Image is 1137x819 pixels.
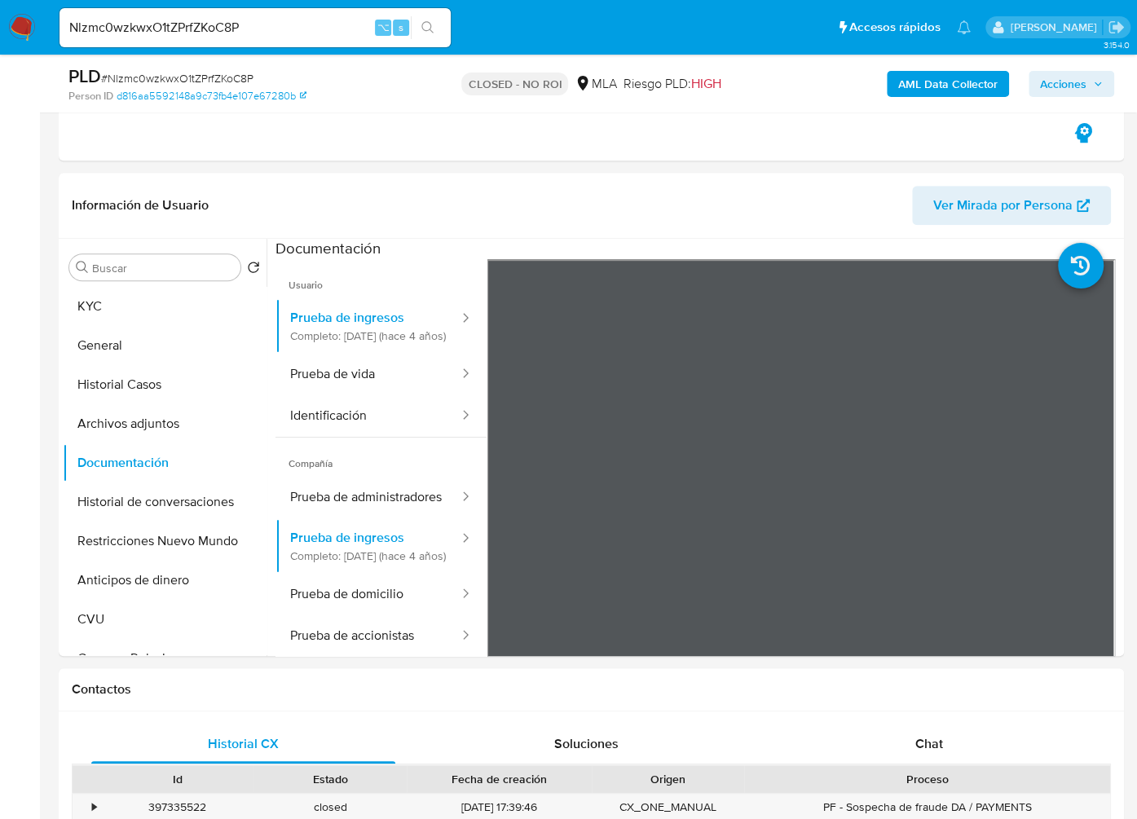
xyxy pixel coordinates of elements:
[898,71,998,97] b: AML Data Collector
[1029,71,1114,97] button: Acciones
[59,17,451,38] input: Buscar usuario o caso...
[101,70,253,86] span: # Nlzmc0wzkwxO1tZPrfZKoC8P
[399,20,403,35] span: s
[915,734,943,753] span: Chat
[92,799,96,815] div: •
[603,771,733,787] div: Origen
[92,261,234,275] input: Buscar
[208,734,279,753] span: Historial CX
[63,365,267,404] button: Historial Casos
[554,734,619,753] span: Soluciones
[72,197,209,214] h1: Información de Usuario
[1010,20,1102,35] p: jessica.fukman@mercadolibre.com
[76,261,89,274] button: Buscar
[418,771,580,787] div: Fecha de creación
[112,771,242,787] div: Id
[247,261,260,279] button: Volver al orden por defecto
[1040,71,1086,97] span: Acciones
[63,326,267,365] button: General
[411,16,444,39] button: search-icon
[72,681,1111,698] h1: Contactos
[377,20,389,35] span: ⌥
[1108,19,1125,36] a: Salir
[63,482,267,522] button: Historial de conversaciones
[623,75,721,93] span: Riesgo PLD:
[1103,38,1129,51] span: 3.154.0
[68,63,101,89] b: PLD
[63,522,267,561] button: Restricciones Nuevo Mundo
[933,186,1073,225] span: Ver Mirada por Persona
[63,600,267,639] button: CVU
[63,561,267,600] button: Anticipos de dinero
[912,186,1111,225] button: Ver Mirada por Persona
[756,771,1099,787] div: Proceso
[63,287,267,326] button: KYC
[63,443,267,482] button: Documentación
[68,89,113,103] b: Person ID
[63,639,267,678] button: Cruces y Relaciones
[461,73,568,95] p: CLOSED - NO ROI
[690,74,721,93] span: HIGH
[957,20,971,34] a: Notificaciones
[265,771,394,787] div: Estado
[849,19,941,36] span: Accesos rápidos
[63,404,267,443] button: Archivos adjuntos
[117,89,306,103] a: d816aa5592148a9c73fb4e107e67280b
[575,75,616,93] div: MLA
[887,71,1009,97] button: AML Data Collector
